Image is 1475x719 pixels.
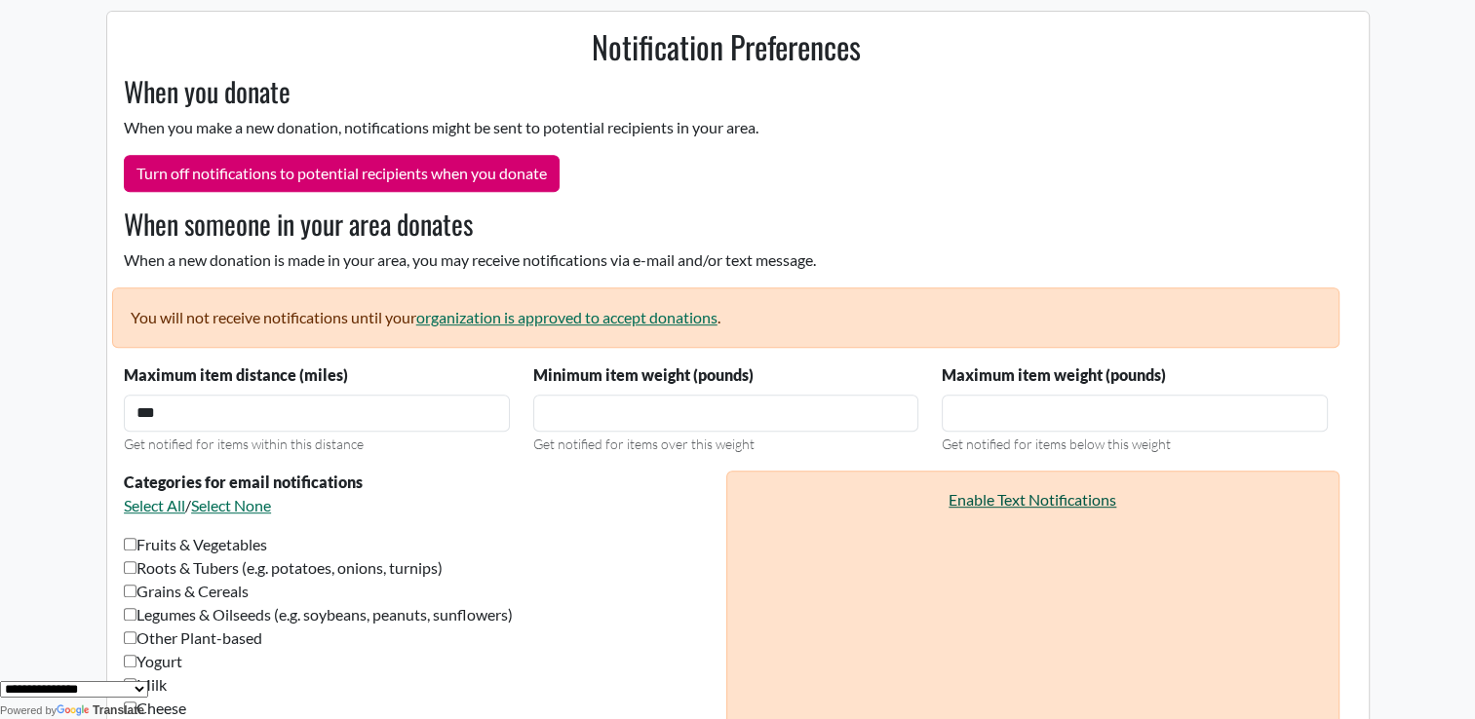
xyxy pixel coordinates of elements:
input: Legumes & Oilseeds (e.g. soybeans, peanuts, sunflowers) [124,608,136,621]
p: / [124,494,714,517]
small: Get notified for items over this weight [533,435,755,452]
p: You will not receive notifications until your . [112,287,1339,347]
small: Get notified for items below this weight [942,435,1171,452]
label: Maximum item weight (pounds) [942,363,1166,387]
img: Google Translate [57,704,93,718]
input: Fruits & Vegetables [124,538,136,550]
h3: When someone in your area donates [112,208,1339,241]
label: Other Plant-based [124,626,262,650]
p: When you make a new donation, notifications might be sent to potential recipients in your area. [112,116,1339,139]
label: Grains & Cereals [124,580,249,603]
label: Maximum item distance (miles) [124,363,348,387]
label: Roots & Tubers (e.g. potatoes, onions, turnips) [124,556,443,580]
small: Get notified for items within this distance [124,435,364,452]
label: Yogurt [124,650,182,673]
a: Enable Text Notifications [949,490,1116,509]
input: Yogurt [124,655,136,667]
a: Select None [191,496,271,514]
h2: Notification Preferences [112,28,1339,65]
strong: Categories for email notifications [124,473,363,491]
label: Milk [124,673,167,697]
label: Legumes & Oilseeds (e.g. soybeans, peanuts, sunflowers) [124,603,513,626]
input: Roots & Tubers (e.g. potatoes, onions, turnips) [124,561,136,574]
label: Fruits & Vegetables [124,533,267,556]
a: Select All [124,496,185,514]
a: organization is approved to accept donations [416,308,718,326]
a: Translate [57,703,144,717]
input: Other Plant-based [124,631,136,644]
label: Minimum item weight (pounds) [533,363,754,387]
p: When a new donation is made in your area, you may receive notifications via e-mail and/or text me... [112,248,1339,272]
button: Turn off notifications to potential recipients when you donate [124,155,560,192]
input: Grains & Cereals [124,585,136,597]
h3: When you donate [112,75,1339,108]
